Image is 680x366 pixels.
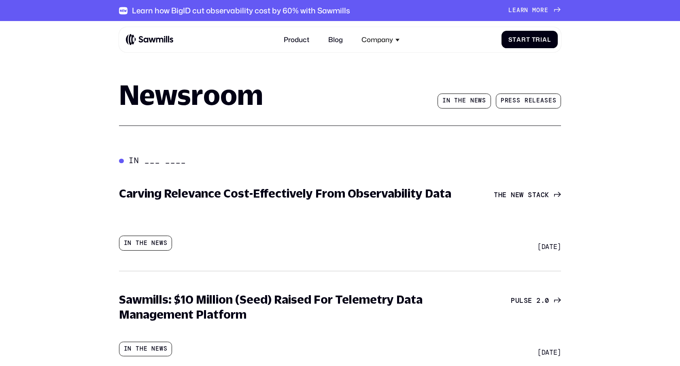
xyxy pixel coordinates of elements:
[538,348,561,356] div: [DATE]
[538,243,561,251] div: [DATE]
[540,97,544,104] span: a
[545,191,549,199] span: k
[516,97,521,104] span: s
[536,191,540,199] span: a
[545,296,549,304] span: 0
[502,191,506,199] span: e
[515,296,519,304] span: u
[540,36,542,43] span: i
[119,236,172,250] div: In the news
[525,97,529,104] span: r
[323,30,348,49] a: Blog
[536,97,540,104] span: e
[532,191,536,199] span: t
[541,296,545,304] span: .
[519,191,523,199] span: w
[521,36,526,43] span: r
[512,7,516,14] span: e
[356,30,405,49] div: Company
[541,191,545,199] span: c
[528,191,532,199] span: S
[532,36,536,43] span: T
[119,292,459,323] h3: Sawmills: $10 Million (Seed) Raised For Telemetry Data Management Platform
[501,31,558,48] a: StartTrial
[508,7,561,14] a: Learnmore
[526,36,530,43] span: t
[519,296,523,304] span: l
[113,286,567,362] a: Sawmills: $10 Million (Seed) Raised For Telemetry Data Management PlatformIn the newsPulse2.0[DATE]
[516,36,521,43] span: a
[129,156,186,166] div: In ___ ____
[470,97,474,104] span: n
[508,97,512,104] span: e
[482,97,486,104] span: s
[528,296,532,304] span: e
[536,7,540,14] span: o
[438,94,491,108] a: Inthenews
[511,191,515,199] span: N
[548,97,552,104] span: e
[532,7,536,14] span: m
[361,36,393,44] div: Company
[512,36,516,43] span: t
[474,97,478,104] span: e
[524,296,528,304] span: s
[524,7,528,14] span: n
[547,36,551,43] span: l
[512,97,516,104] span: s
[505,97,509,104] span: r
[478,97,482,104] span: w
[496,94,561,108] a: Pressreleases
[511,296,515,304] span: P
[542,36,547,43] span: a
[498,191,502,199] span: h
[508,36,513,43] span: S
[516,7,521,14] span: a
[113,180,567,257] a: Carving Relevance Cost-Effectively From Observability DataIn the newsTheNewStack[DATE]
[119,186,451,201] h3: Carving Relevance Cost-Effectively From Observability Data
[529,97,533,104] span: e
[446,97,450,104] span: n
[462,97,466,104] span: e
[454,97,458,104] span: t
[536,296,540,304] span: 2
[535,36,540,43] span: r
[515,191,519,199] span: e
[119,342,172,356] div: In the news
[132,6,350,15] div: Learn how BigID cut observability cost by 60% with Sawmills
[119,81,263,108] h1: Newsroom
[540,7,544,14] span: r
[508,7,512,14] span: L
[544,97,548,104] span: s
[532,97,536,104] span: l
[544,7,548,14] span: e
[458,97,462,104] span: h
[442,97,446,104] span: I
[521,7,525,14] span: r
[494,191,498,199] span: T
[279,30,314,49] a: Product
[552,97,557,104] span: s
[501,97,505,104] span: P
